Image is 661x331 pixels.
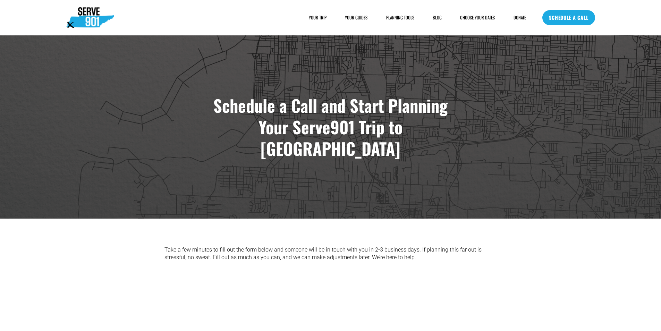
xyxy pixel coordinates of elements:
span: PLANNING TOOLS [386,15,414,21]
a: SCHEDULE A CALL [542,10,595,25]
p: Take a few minutes to fill out the form below and someone will be in touch with you in 2-3 busine... [164,246,497,262]
a: CHOOSE YOUR DATES [460,14,495,21]
strong: Schedule a Call and Start Planning Your Serve901 Trip to [GEOGRAPHIC_DATA] [213,93,452,161]
a: folder dropdown [386,14,414,21]
img: Serve901 [66,7,114,28]
a: YOUR GUIDES [345,14,367,21]
a: BLOG [433,14,442,21]
a: folder dropdown [309,14,327,21]
a: DONATE [514,14,526,21]
span: YOUR TRIP [309,15,327,21]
